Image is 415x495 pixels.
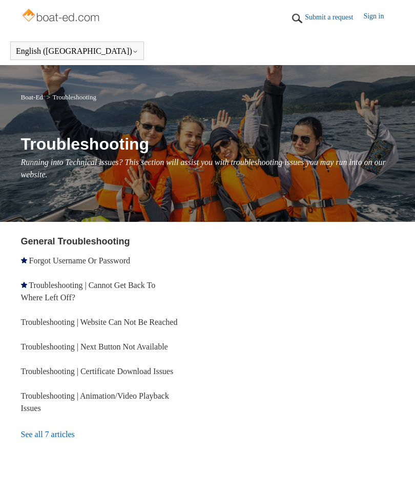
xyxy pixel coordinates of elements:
a: Troubleshooting | Certificate Download Issues [21,367,174,376]
img: Boat-Ed Help Center home page [21,6,102,27]
a: General Troubleshooting [21,236,130,246]
a: Troubleshooting | Animation/Video Playback Issues [21,391,169,412]
svg: Promoted article [21,282,27,288]
li: Troubleshooting [45,93,96,101]
a: Forgot Username Or Password [29,256,130,265]
a: See all 7 articles [21,421,189,448]
a: Boat-Ed [21,93,43,101]
a: Sign in [363,11,394,26]
a: Troubleshooting | Website Can Not Be Reached [21,318,178,326]
a: Troubleshooting | Next Button Not Available [21,342,168,351]
h1: Troubleshooting [21,132,395,156]
button: English ([GEOGRAPHIC_DATA]) [16,47,138,56]
p: Running into Technical issues? This section will assist you with troubleshooting issues you may r... [21,156,395,181]
svg: Promoted article [21,257,27,263]
li: Boat-Ed [21,93,45,101]
img: 01HZPCYTXV3JW8MJV9VD7EMK0H [289,11,305,26]
a: Troubleshooting | Cannot Get Back To Where Left Off? [21,281,156,302]
a: Submit a request [305,12,363,23]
